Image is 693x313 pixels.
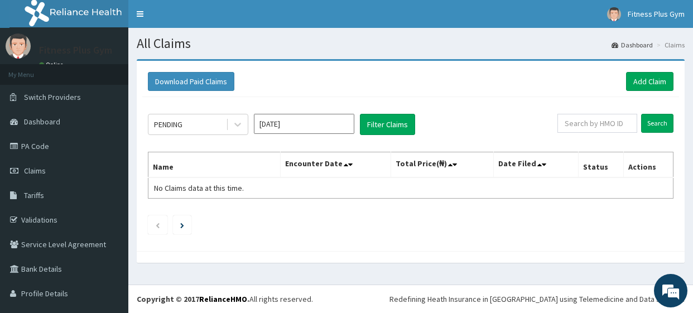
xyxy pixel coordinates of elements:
span: Claims [24,166,46,176]
strong: Copyright © 2017 . [137,294,249,304]
input: Select Month and Year [254,114,354,134]
a: Previous page [155,220,160,230]
input: Search by HMO ID [557,114,637,133]
button: Filter Claims [360,114,415,135]
span: Dashboard [24,117,60,127]
img: User Image [607,7,621,21]
input: Search [641,114,673,133]
footer: All rights reserved. [128,285,693,313]
li: Claims [654,40,685,50]
a: Dashboard [612,40,653,50]
span: Switch Providers [24,92,81,102]
th: Total Price(₦) [391,152,494,178]
div: Redefining Heath Insurance in [GEOGRAPHIC_DATA] using Telemedicine and Data Science! [389,293,685,305]
img: User Image [6,33,31,59]
th: Name [148,152,281,178]
th: Encounter Date [281,152,391,178]
p: Fitness Plus Gym [39,45,112,55]
span: Tariffs [24,190,44,200]
th: Status [578,152,624,178]
a: Next page [180,220,184,230]
th: Date Filed [493,152,578,178]
h1: All Claims [137,36,685,51]
button: Download Paid Claims [148,72,234,91]
span: No Claims data at this time. [154,183,244,193]
th: Actions [624,152,673,178]
a: Online [39,61,66,69]
a: RelianceHMO [199,294,247,304]
span: Fitness Plus Gym [628,9,685,19]
div: PENDING [154,119,182,130]
a: Add Claim [626,72,673,91]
